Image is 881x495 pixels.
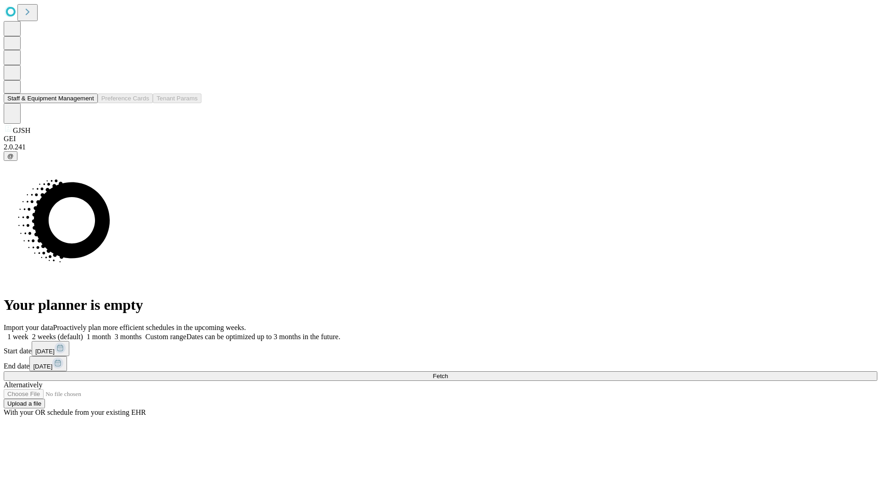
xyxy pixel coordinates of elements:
span: Custom range [145,333,186,341]
span: 1 week [7,333,28,341]
div: Start date [4,341,877,356]
span: Import your data [4,324,53,331]
span: Dates can be optimized up to 3 months in the future. [186,333,340,341]
div: GEI [4,135,877,143]
button: Preference Cards [98,93,153,103]
span: With your OR schedule from your existing EHR [4,408,146,416]
span: @ [7,153,14,159]
span: Proactively plan more efficient schedules in the upcoming weeks. [53,324,246,331]
button: @ [4,151,17,161]
button: [DATE] [29,356,67,371]
button: Fetch [4,371,877,381]
button: Tenant Params [153,93,201,103]
button: Upload a file [4,399,45,408]
span: [DATE] [33,363,52,370]
span: Fetch [433,373,448,379]
span: 3 months [115,333,142,341]
h1: Your planner is empty [4,297,877,313]
span: Alternatively [4,381,42,389]
span: 1 month [87,333,111,341]
span: GJSH [13,126,30,134]
div: 2.0.241 [4,143,877,151]
div: End date [4,356,877,371]
button: [DATE] [32,341,69,356]
span: [DATE] [35,348,55,355]
button: Staff & Equipment Management [4,93,98,103]
span: 2 weeks (default) [32,333,83,341]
